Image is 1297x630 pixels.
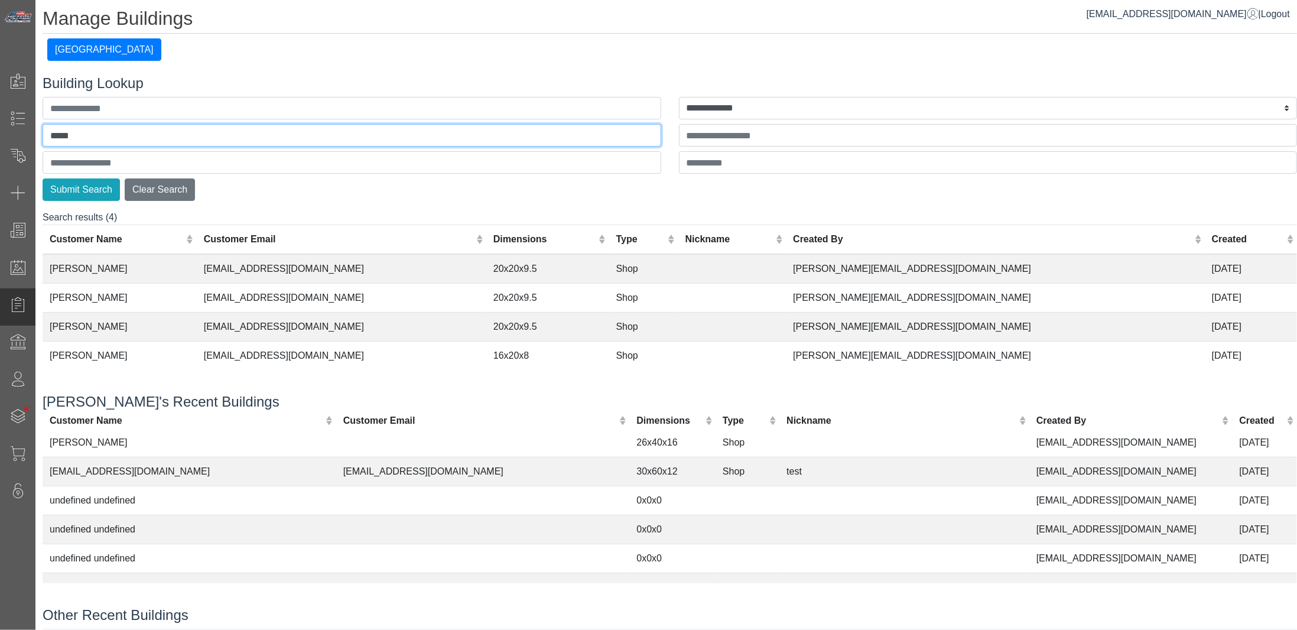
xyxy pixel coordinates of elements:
td: 16x20x8 [486,342,609,371]
td: [DATE] [1233,573,1297,602]
h4: Other Recent Buildings [43,607,1297,624]
td: [EMAIL_ADDRESS][DOMAIN_NAME] [197,313,486,342]
td: test [779,457,1029,486]
td: [EMAIL_ADDRESS][DOMAIN_NAME] [43,457,336,486]
div: Type [723,413,766,427]
td: [EMAIL_ADDRESS][DOMAIN_NAME] [1029,486,1233,515]
td: undefined undefined [43,544,336,573]
span: • [11,389,41,428]
div: Created [1240,413,1284,427]
td: [PERSON_NAME][EMAIL_ADDRESS][DOMAIN_NAME] [786,284,1205,313]
td: [DATE] [1233,515,1297,544]
td: [EMAIL_ADDRESS][DOMAIN_NAME] [1029,573,1233,602]
div: Created [1212,232,1284,246]
h4: [PERSON_NAME]'s Recent Buildings [43,394,1297,411]
td: Shop [609,254,678,284]
td: [EMAIL_ADDRESS][DOMAIN_NAME] [197,254,486,284]
td: undefined undefined [43,486,336,515]
td: [DATE] [1233,486,1297,515]
td: Shop [609,313,678,342]
td: 20x20x9.5 [486,254,609,284]
div: Search results (4) [43,210,1297,379]
td: 20x20x9.5 [486,284,609,313]
td: [EMAIL_ADDRESS][DOMAIN_NAME] [1029,457,1233,486]
div: Type [616,232,665,246]
td: Shop [609,284,678,313]
div: Nickname [786,413,1016,427]
td: Shop [716,428,779,457]
td: [DATE] [1205,313,1297,342]
a: [EMAIL_ADDRESS][DOMAIN_NAME] [1087,9,1259,19]
button: [GEOGRAPHIC_DATA] [47,38,161,61]
td: [PERSON_NAME][EMAIL_ADDRESS][DOMAIN_NAME] [786,254,1205,284]
div: Customer Name [50,232,183,246]
div: Customer Name [50,413,323,427]
td: 0x0x0 [629,573,716,602]
td: [PERSON_NAME][EMAIL_ADDRESS][DOMAIN_NAME] [786,313,1205,342]
div: Nickname [685,232,773,246]
td: Shop [609,342,678,371]
div: Customer Email [204,232,473,246]
img: Metals Direct Inc Logo [4,11,33,24]
a: [GEOGRAPHIC_DATA] [47,44,161,54]
div: Dimensions [493,232,596,246]
td: [DATE] [1233,544,1297,573]
td: undefined undefined [43,573,336,602]
td: [EMAIL_ADDRESS][DOMAIN_NAME] [1029,428,1233,457]
td: [EMAIL_ADDRESS][DOMAIN_NAME] [336,457,630,486]
td: [DATE] [1205,342,1297,371]
td: 0x0x0 [629,515,716,544]
div: | [1087,7,1290,21]
td: [EMAIL_ADDRESS][DOMAIN_NAME] [197,342,486,371]
td: 26x40x16 [629,428,716,457]
td: [DATE] [1233,457,1297,486]
td: [PERSON_NAME] [43,428,336,457]
td: [EMAIL_ADDRESS][DOMAIN_NAME] [1029,544,1233,573]
div: Dimensions [636,413,702,427]
td: [PERSON_NAME] [43,342,197,371]
button: Clear Search [125,178,195,201]
td: 0x0x0 [629,486,716,515]
td: undefined undefined [43,515,336,544]
h1: Manage Buildings [43,7,1297,34]
td: [DATE] [1205,284,1297,313]
td: [DATE] [1233,428,1297,457]
td: [PERSON_NAME] [43,313,197,342]
td: [PERSON_NAME] [43,254,197,284]
span: Logout [1261,9,1290,19]
td: Shop [716,457,779,486]
div: Created By [793,232,1191,246]
td: 20x20x9.5 [486,313,609,342]
td: [DATE] [1205,254,1297,284]
button: Submit Search [43,178,120,201]
td: 30x60x12 [629,457,716,486]
td: 0x0x0 [629,544,716,573]
div: Created By [1036,413,1219,427]
td: [EMAIL_ADDRESS][DOMAIN_NAME] [1029,515,1233,544]
h4: Building Lookup [43,75,1297,92]
td: [PERSON_NAME][EMAIL_ADDRESS][DOMAIN_NAME] [786,342,1205,371]
td: [PERSON_NAME] [43,284,197,313]
td: [EMAIL_ADDRESS][DOMAIN_NAME] [197,284,486,313]
div: Customer Email [343,413,616,427]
